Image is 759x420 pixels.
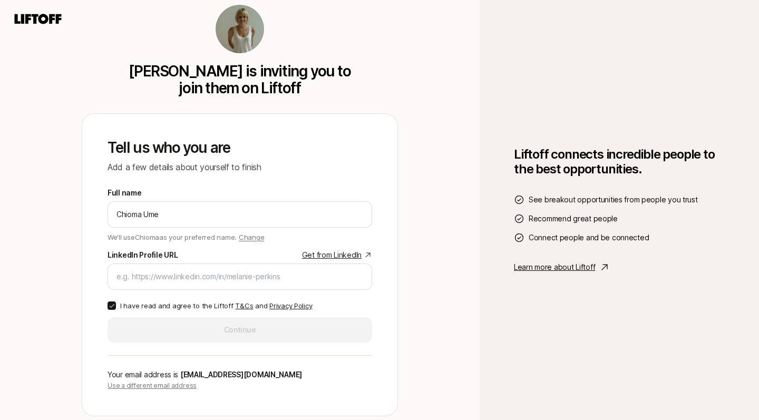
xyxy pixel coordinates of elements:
[302,249,372,261] a: Get from LinkedIn
[529,212,618,225] span: Recommend great people
[529,193,698,206] span: See breakout opportunities from people you trust
[180,370,302,379] span: [EMAIL_ADDRESS][DOMAIN_NAME]
[514,261,725,274] a: Learn more about Liftoff
[108,249,178,261] div: LinkedIn Profile URL
[514,147,725,177] h1: Liftoff connects incredible people to the best opportunities.
[235,301,253,310] a: T&Cs
[108,160,372,174] p: Add a few details about yourself to finish
[108,230,264,242] p: We'll use Chioma as your preferred name.
[108,139,372,156] p: Tell us who you are
[108,381,372,390] p: Use a different email address
[514,261,595,274] p: Learn more about Liftoff
[239,233,264,241] span: Change
[108,368,372,381] p: Your email address is
[120,300,312,311] p: I have read and agree to the Liftoff and
[116,270,363,283] input: e.g. https://www.linkedin.com/in/melanie-perkins
[125,63,354,96] p: [PERSON_NAME] is inviting you to join them on Liftoff
[108,301,116,310] button: I have read and agree to the Liftoff T&Cs and Privacy Policy
[269,301,312,310] a: Privacy Policy
[529,231,649,244] span: Connect people and be connected
[116,208,363,221] input: e.g. Melanie Perkins
[108,187,141,199] label: Full name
